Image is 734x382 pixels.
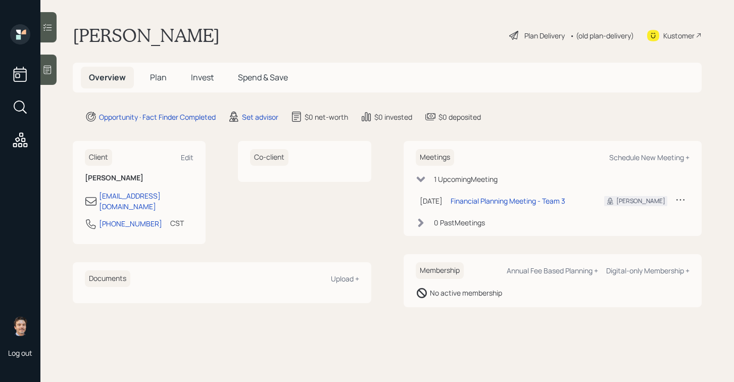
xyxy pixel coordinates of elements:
div: Set advisor [242,112,278,122]
div: 1 Upcoming Meeting [434,174,498,184]
h6: [PERSON_NAME] [85,174,193,182]
div: Opportunity · Fact Finder Completed [99,112,216,122]
div: • (old plan-delivery) [570,30,634,41]
h6: Documents [85,270,130,287]
div: No active membership [430,288,502,298]
div: $0 net-worth [305,112,348,122]
div: $0 invested [374,112,412,122]
img: robby-grisanti-headshot.png [10,316,30,336]
div: Log out [8,348,32,358]
h6: Client [85,149,112,166]
h6: Meetings [416,149,454,166]
div: Financial Planning Meeting - Team 3 [451,196,565,206]
span: Invest [191,72,214,83]
div: [PHONE_NUMBER] [99,218,162,229]
span: Overview [89,72,126,83]
div: [DATE] [420,196,443,206]
span: Plan [150,72,167,83]
div: Kustomer [663,30,695,41]
h1: [PERSON_NAME] [73,24,220,46]
span: Spend & Save [238,72,288,83]
div: Upload + [331,274,359,283]
div: [PERSON_NAME] [616,197,665,206]
h6: Co-client [250,149,288,166]
div: Edit [181,153,193,162]
div: 0 Past Meeting s [434,217,485,228]
h6: Membership [416,262,464,279]
div: Schedule New Meeting + [609,153,690,162]
div: CST [170,218,184,228]
div: Digital-only Membership + [606,266,690,275]
div: [EMAIL_ADDRESS][DOMAIN_NAME] [99,190,193,212]
div: Annual Fee Based Planning + [507,266,598,275]
div: Plan Delivery [524,30,565,41]
div: $0 deposited [438,112,481,122]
